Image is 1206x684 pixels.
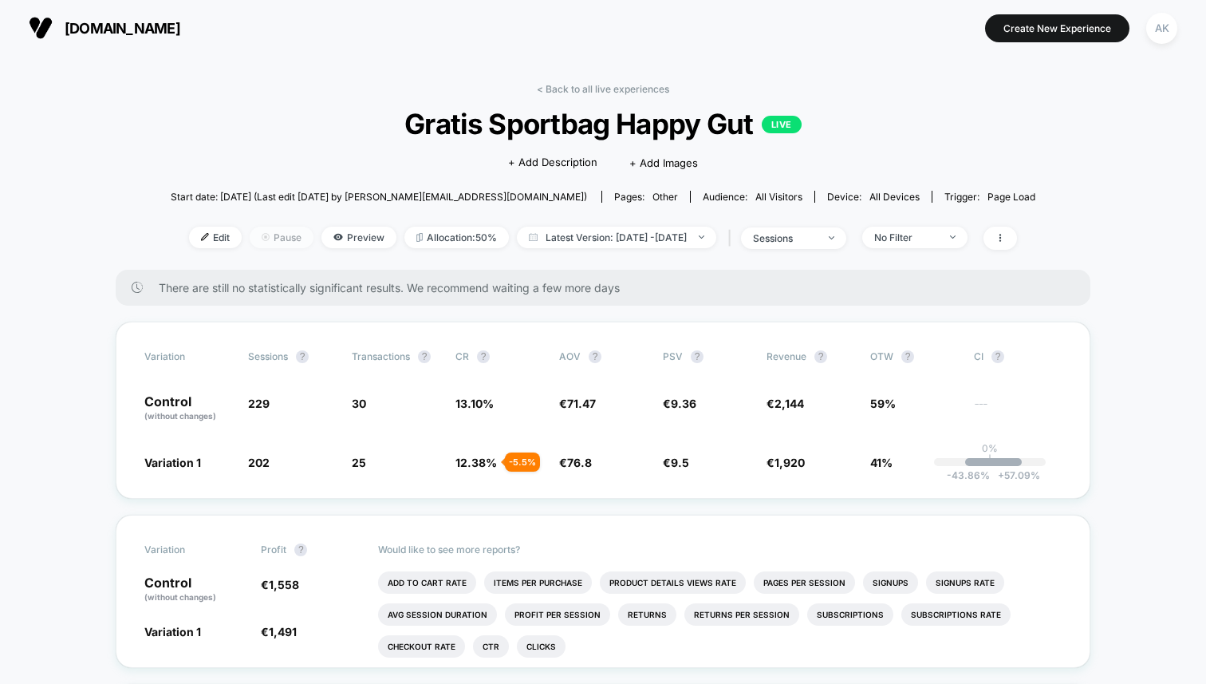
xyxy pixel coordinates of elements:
li: Subscriptions Rate [901,603,1011,626]
span: CI [974,350,1062,363]
span: | [724,227,741,250]
li: Add To Cart Rate [378,571,476,594]
li: Returns [618,603,676,626]
span: 57.09 % [990,469,1040,481]
span: 1,920 [774,456,805,469]
span: Sessions [248,350,288,362]
button: ? [294,544,307,556]
span: other [652,191,678,203]
img: end [262,233,270,241]
span: € [559,456,592,469]
img: rebalance [416,233,423,242]
span: € [663,456,689,469]
span: Edit [189,227,242,248]
div: sessions [753,232,817,244]
span: Latest Version: [DATE] - [DATE] [517,227,716,248]
span: € [767,397,804,410]
span: 1,491 [269,625,297,639]
span: Preview [321,227,396,248]
button: ? [901,350,914,363]
span: Page Load [987,191,1035,203]
p: Control [144,576,245,603]
span: OTW [870,350,958,363]
button: ? [814,350,827,363]
div: Trigger: [944,191,1035,203]
span: 2,144 [774,397,804,410]
p: 0% [982,442,998,454]
button: ? [296,350,309,363]
div: Pages: [614,191,678,203]
span: CR [455,350,469,362]
p: Control [144,395,232,422]
span: 30 [352,397,366,410]
li: Product Details Views Rate [600,571,746,594]
span: There are still no statistically significant results. We recommend waiting a few more days [159,281,1058,295]
a: < Back to all live experiences [537,83,669,95]
span: 12.38 % [455,456,497,469]
li: Subscriptions [807,603,893,626]
span: 76.8 [567,456,592,469]
span: Device: [814,191,932,203]
img: Visually logo [29,16,53,40]
div: AK [1146,13,1177,44]
p: Would like to see more reports? [378,544,1062,556]
p: | [988,454,991,466]
button: ? [691,350,703,363]
span: € [261,578,299,591]
span: --- [974,399,1062,422]
img: calendar [529,233,538,241]
span: 9.5 [671,456,689,469]
span: 13.10 % [455,397,494,410]
span: 9.36 [671,397,696,410]
li: Clicks [517,635,566,658]
span: Pause [250,227,313,248]
span: 25 [352,456,366,469]
img: end [950,235,956,239]
button: AK [1141,12,1182,45]
span: (without changes) [144,592,216,602]
span: + Add Description [508,155,597,171]
button: Create New Experience [985,14,1129,42]
div: No Filter [874,231,938,243]
span: Start date: [DATE] (Last edit [DATE] by [PERSON_NAME][EMAIL_ADDRESS][DOMAIN_NAME]) [171,191,587,203]
span: € [663,397,696,410]
button: ? [477,350,490,363]
button: ? [991,350,1004,363]
span: 59% [870,397,896,410]
span: All Visitors [755,191,802,203]
li: Signups [863,571,918,594]
span: 41% [870,456,893,469]
span: Transactions [352,350,410,362]
button: [DOMAIN_NAME] [24,15,185,41]
p: LIVE [762,116,802,133]
li: Avg Session Duration [378,603,497,626]
button: ? [589,350,601,363]
span: [DOMAIN_NAME] [65,20,180,37]
span: Allocation: 50% [404,227,509,248]
span: Revenue [767,350,806,362]
div: - 5.5 % [505,453,540,472]
li: Ctr [473,635,509,658]
button: ? [418,350,431,363]
span: 202 [248,456,270,469]
li: Profit Per Session [505,603,610,626]
span: € [261,625,297,639]
span: Variation 1 [144,456,201,469]
img: end [699,235,704,239]
li: Pages Per Session [754,571,855,594]
div: Audience: [703,191,802,203]
span: + [998,469,1004,481]
span: PSV [663,350,683,362]
img: edit [201,233,209,241]
span: Profit [261,544,286,556]
li: Checkout Rate [378,635,465,658]
span: Variation [144,350,232,363]
span: 1,558 [269,578,299,591]
span: -43.86 % [947,469,990,481]
li: Returns Per Session [684,603,799,626]
span: Gratis Sportbag Happy Gut [214,107,991,140]
span: (without changes) [144,411,216,421]
li: Items Per Purchase [484,571,592,594]
span: € [767,456,805,469]
span: 71.47 [567,397,596,410]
